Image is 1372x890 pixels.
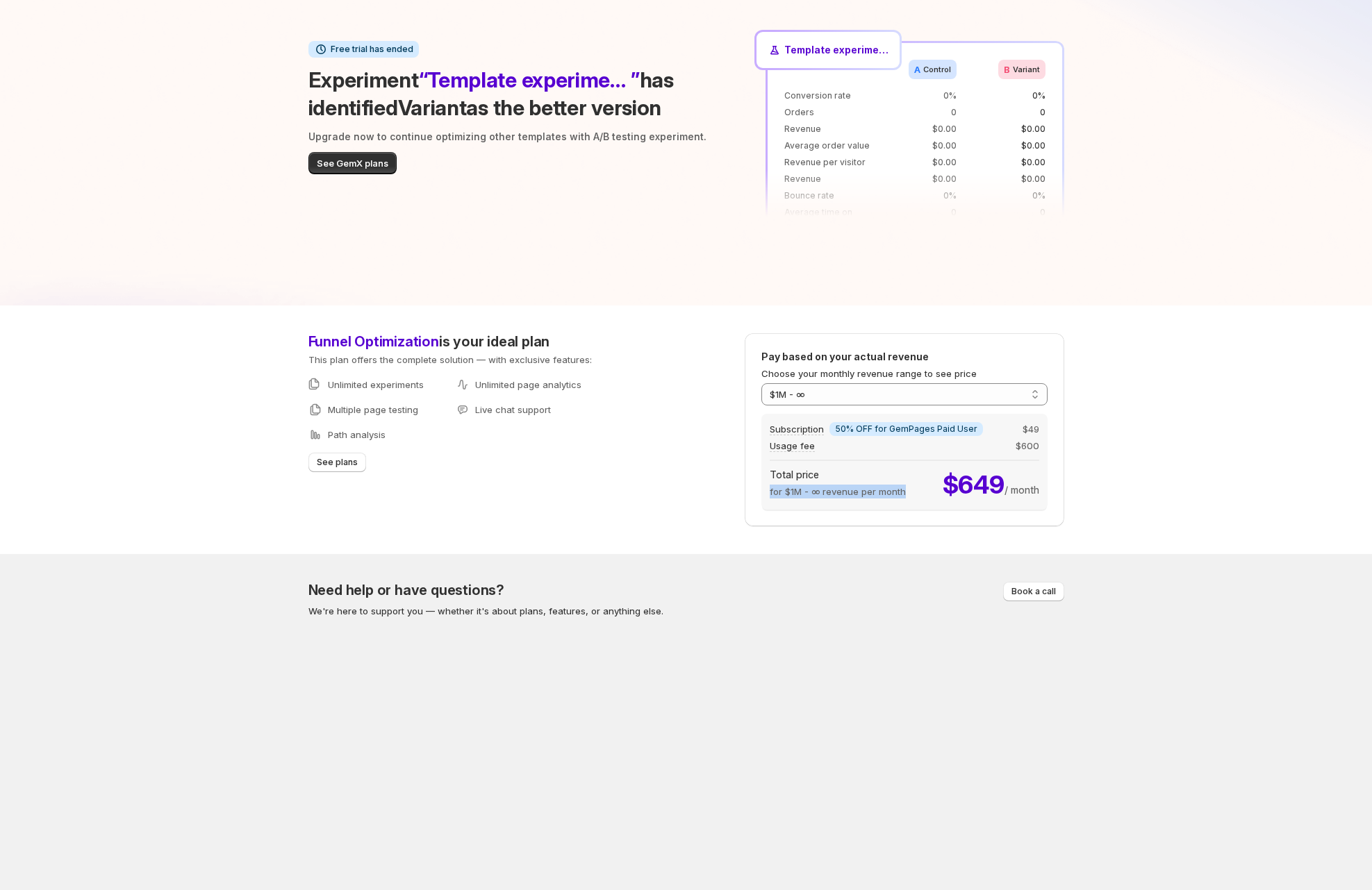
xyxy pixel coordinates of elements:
[1003,582,1064,601] button: Book a call
[871,207,957,229] p: 0
[1013,65,1040,74] span: Variant
[784,107,871,118] p: Orders
[761,350,1048,364] p: Pay based on your actual revenue
[308,130,710,144] p: Upgrade now to continue optimizing other templates with A/B testing experiment.
[943,468,1039,501] p: / month
[871,124,957,135] p: $0.00
[959,190,1045,201] p: 0%
[317,156,388,170] span: See GemX plans
[770,423,824,435] span: Subscription
[308,582,663,598] p: Need help or have questions?
[959,107,1045,118] p: 0
[475,403,551,417] p: Live chat support
[784,190,871,201] p: Bounce rate
[308,152,397,174] button: See GemX plans
[959,124,1045,135] p: $0.00
[959,90,1045,101] p: 0%
[784,174,871,185] p: Revenue
[871,235,957,246] p: 0
[475,378,581,392] p: Unlimited page analytics
[427,66,631,94] span: Template experiment - [DATE] 10:19:16
[419,66,640,94] div: “ ”
[328,403,418,417] p: Multiple page testing
[328,428,386,442] p: Path analysis
[784,140,871,151] p: Average order value
[959,207,1045,229] p: 0
[331,44,413,55] span: Free trial has ended
[784,157,871,168] p: Revenue per visitor
[784,235,871,246] p: Pageviews
[784,207,871,229] p: Average time on page
[328,378,424,392] p: Unlimited experiments
[308,66,710,121] h2: Experiment has identified Variant as the better version
[1004,64,1010,75] span: B
[943,469,1005,500] span: $ 649
[308,604,663,618] p: We're here to support you — whether it's about plans, features, or anything else.
[871,140,957,151] p: $0.00
[871,107,957,118] p: 0
[871,90,957,101] p: 0%
[1016,439,1039,453] span: $ 600
[761,368,977,379] span: Choose your monthly revenue range to see price
[914,64,920,75] span: A
[1023,422,1039,436] span: $ 49
[959,174,1045,185] p: $0.00
[835,423,977,435] span: 50% OFF for GemPages Paid User
[784,124,871,135] p: Revenue
[871,174,957,185] p: $0.00
[770,468,906,482] p: Total price
[308,333,592,350] p: is your ideal plan
[959,140,1045,151] p: $0.00
[308,353,592,367] p: This plan offers the complete solution — with exclusive features:
[317,457,358,468] span: See plans
[770,485,906,498] p: for $1M - ∞ revenue per month
[959,157,1045,168] p: $0.00
[784,43,889,57] p: Template experiment - [DATE] 10:19:16
[959,235,1045,246] p: 0
[871,190,957,201] p: 0%
[308,333,439,350] span: Funnel Optimization
[784,90,871,101] p: Conversion rate
[923,65,951,74] span: Control
[871,157,957,168] p: $0.00
[1011,586,1056,597] span: Book a call
[308,453,366,472] button: See plans
[770,440,815,452] span: Usage fee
